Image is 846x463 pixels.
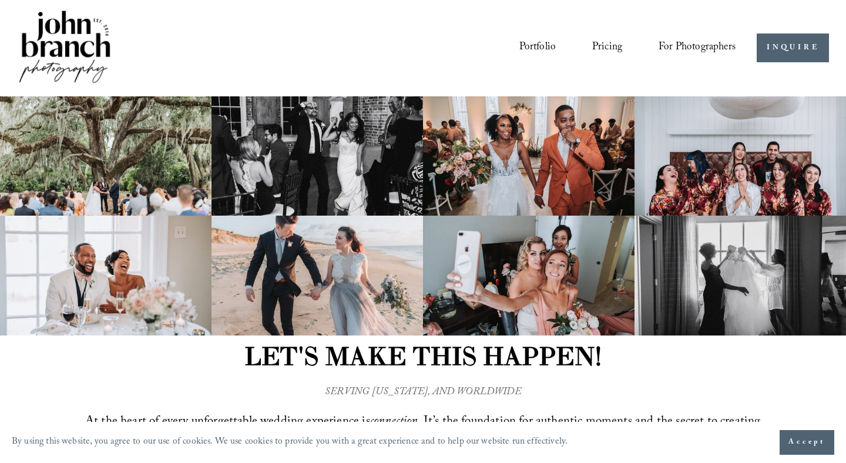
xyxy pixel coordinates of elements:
img: A bride and groom energetically entering a wedding reception with guests cheering and clapping, s... [211,96,423,216]
a: Portfolio [519,37,556,59]
img: Three women taking a selfie in a room, dressed for a special occasion. The woman in front holds a... [423,216,634,335]
img: John Branch IV Photography [17,8,112,88]
img: Two women holding up a wedding dress in front of a window, one in a dark dress and the other in a... [634,216,846,335]
img: Bride and groom walking down the aisle in wedding attire, bride holding bouquet. [423,96,634,216]
a: Pricing [592,37,622,59]
span: Accept [788,437,825,448]
span: For Photographers [659,38,736,58]
button: Accept [780,430,834,455]
em: connection [370,412,418,432]
a: folder dropdown [659,37,736,59]
a: INQUIRE [757,33,829,62]
img: Group of people wearing floral robes, smiling and laughing, seated on a bed with a large white la... [634,96,846,216]
em: SERVING [US_STATE], AND WORLDWIDE [325,384,521,401]
img: Wedding couple holding hands on a beach, dressed in formal attire. [211,216,423,335]
strong: LET'S MAKE THIS HAPPEN! [244,340,602,372]
p: By using this website, you agree to our use of cookies. We use cookies to provide you with a grea... [12,434,568,452]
